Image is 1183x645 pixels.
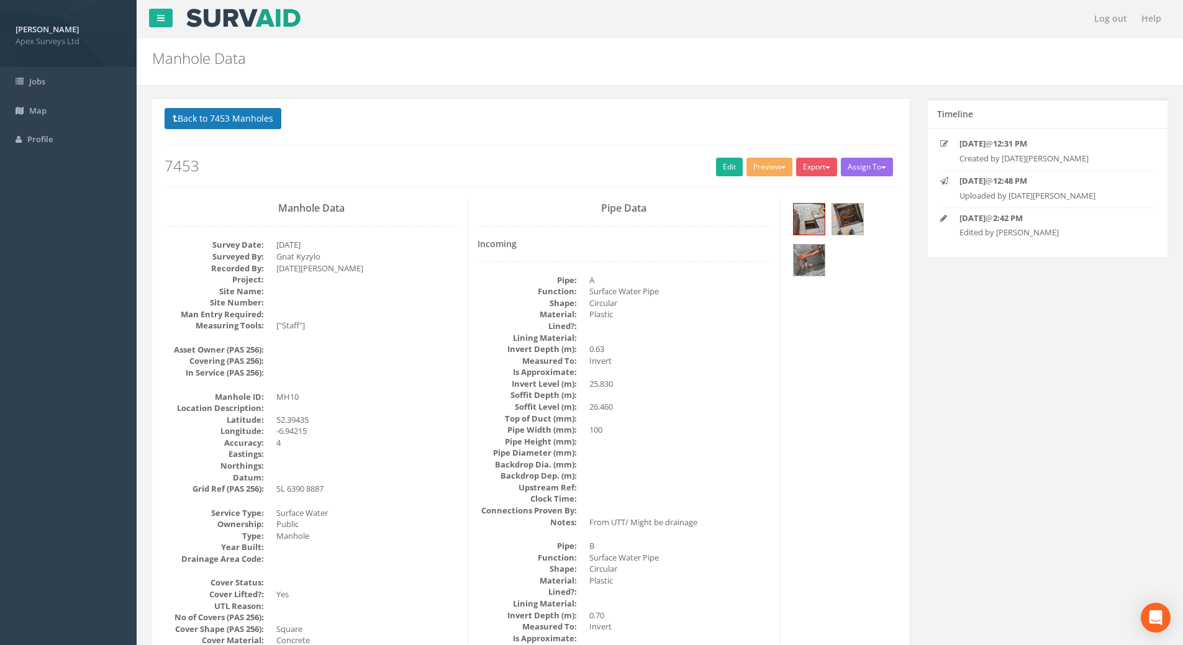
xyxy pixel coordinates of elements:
dt: Measuring Tools: [165,320,264,332]
dd: From UTT/ Might be drainage [589,516,771,528]
dd: 100 [589,424,771,436]
strong: [PERSON_NAME] [16,24,79,35]
dt: Pipe: [478,274,577,286]
dt: Year Built: [165,541,264,553]
dd: Surface Water Pipe [589,552,771,564]
dd: Square [276,623,458,635]
dt: Location Description: [165,402,264,414]
dd: Plastic [589,575,771,587]
dt: Invert Level (m): [478,378,577,390]
p: @ [959,212,1136,224]
dd: 4 [276,437,458,449]
dt: No of Covers (PAS 256): [165,611,264,623]
dt: Soffit Depth (m): [478,389,577,401]
dd: 52.39435 [276,414,458,426]
div: Open Intercom Messenger [1141,603,1171,633]
dt: Lined?: [478,320,577,332]
dt: Backdrop Dia. (mm): [478,459,577,471]
dt: Upstream Ref: [478,482,577,494]
h3: Manhole Data [165,203,458,214]
dt: Backdrop Dep. (m): [478,470,577,482]
button: Export [796,158,837,176]
h2: Manhole Data [152,50,995,66]
dd: [DATE] [276,239,458,251]
span: Jobs [29,76,45,87]
h2: 7453 [165,158,897,174]
dt: Function: [478,286,577,297]
dd: Invert [589,355,771,367]
dt: Recorded By: [165,263,264,274]
dt: Soffit Level (m): [478,401,577,413]
dt: Service Type: [165,507,264,519]
img: b67f5dca-f895-a4af-3258-8b1104e0b746_bc116e66-263d-5b2a-1859-eb9cbca15ab6_thumb.jpg [832,204,863,235]
dd: 26.460 [589,401,771,413]
dt: Surveyed By: [165,251,264,263]
dt: Pipe Diameter (mm): [478,447,577,459]
button: Assign To [841,158,893,176]
dt: Project: [165,274,264,286]
dt: Eastings: [165,448,264,460]
dt: Shape: [478,297,577,309]
dd: Circular [589,563,771,575]
span: Apex Surveys Ltd [16,35,121,47]
dt: Clock Time: [478,493,577,505]
dt: Type: [165,530,264,542]
strong: 2:42 PM [993,212,1023,223]
h5: Timeline [937,109,973,119]
dt: Longitude: [165,425,264,437]
dt: Cover Shape (PAS 256): [165,623,264,635]
dd: 0.63 [589,343,771,355]
strong: [DATE] [959,175,986,186]
dd: MH10 [276,391,458,403]
dt: Northings: [165,460,264,472]
dt: Is Approximate: [478,366,577,378]
dt: Top of Duct (mm): [478,413,577,425]
p: @ [959,175,1136,187]
dt: Drainage Area Code: [165,553,264,565]
dd: Manhole [276,530,458,542]
p: Edited by [PERSON_NAME] [959,227,1136,238]
img: b67f5dca-f895-a4af-3258-8b1104e0b746_15efc007-d63b-1b80-83df-e02e44fea4ad_thumb.jpg [794,204,825,235]
dt: Cover Status: [165,577,264,589]
dt: Pipe: [478,540,577,552]
a: [PERSON_NAME] Apex Surveys Ltd [16,20,121,47]
dd: 0.70 [589,610,771,621]
dt: Covering (PAS 256): [165,355,264,367]
dt: UTL Reason: [165,600,264,612]
dd: Gnat Kyzylo [276,251,458,263]
dt: Shape: [478,563,577,575]
img: b67f5dca-f895-a4af-3258-8b1104e0b746_4c81a1fe-f1ae-f48e-6998-1575f6ac0f41_thumb.jpg [794,245,825,276]
dt: Pipe Height (mm): [478,436,577,448]
dt: Invert Depth (m): [478,610,577,621]
a: Edit [716,158,743,176]
dt: Is Approximate: [478,633,577,644]
dd: Surface Water [276,507,458,519]
strong: 12:31 PM [993,138,1027,149]
p: @ [959,138,1136,150]
dd: 25.830 [589,378,771,390]
dt: Lined?: [478,586,577,598]
dt: Cover Lifted?: [165,589,264,600]
dt: Lining Material: [478,598,577,610]
dt: Asset Owner (PAS 256): [165,344,264,356]
dt: Measured To: [478,355,577,367]
dd: Plastic [589,309,771,320]
dt: Site Number: [165,297,264,309]
p: Created by [DATE][PERSON_NAME] [959,153,1136,165]
strong: 12:48 PM [993,175,1027,186]
dd: Circular [589,297,771,309]
dt: Manhole ID: [165,391,264,403]
dt: Material: [478,309,577,320]
button: Preview [746,158,792,176]
button: Back to 7453 Manholes [165,108,281,129]
p: Uploaded by [DATE][PERSON_NAME] [959,190,1136,202]
dd: [DATE][PERSON_NAME] [276,263,458,274]
dt: In Service (PAS 256): [165,367,264,379]
dd: SL 6390 8887 [276,483,458,495]
dd: A [589,274,771,286]
dt: Material: [478,575,577,587]
dt: Datum: [165,472,264,484]
dt: Ownership: [165,518,264,530]
span: Map [29,105,47,116]
dt: Lining Material: [478,332,577,344]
